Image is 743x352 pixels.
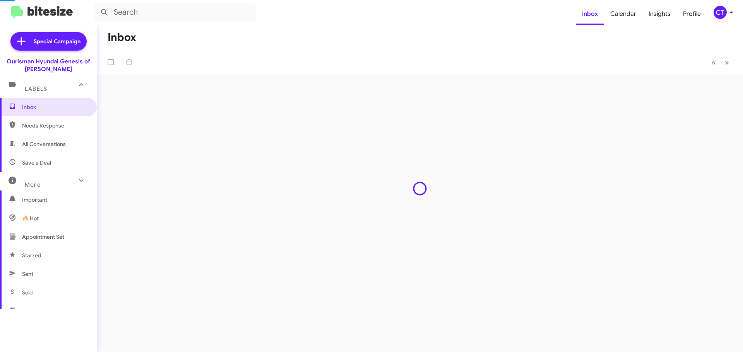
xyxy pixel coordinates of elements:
span: More [25,181,41,188]
button: Previous [707,54,721,70]
span: » [725,58,729,67]
a: Insights [642,3,677,25]
a: Calendar [604,3,642,25]
span: Sent [22,270,33,278]
span: Sold Responded [22,307,63,315]
input: Search [94,3,256,22]
span: Inbox [22,103,88,111]
a: Special Campaign [10,32,87,51]
span: Appointment Set [22,233,64,241]
div: CT [714,6,727,19]
span: Special Campaign [34,37,80,45]
span: Important [22,196,88,204]
button: Next [720,54,734,70]
a: Profile [677,3,707,25]
button: CT [707,6,734,19]
a: Inbox [576,3,604,25]
h1: Inbox [108,31,136,44]
span: « [712,58,716,67]
span: Save a Deal [22,159,51,167]
span: Starred [22,252,41,259]
span: Labels [25,85,47,92]
span: 🔥 Hot [22,214,39,222]
nav: Page navigation example [707,54,734,70]
span: All Conversations [22,140,66,148]
span: Needs Response [22,122,88,129]
span: Sold [22,289,33,296]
